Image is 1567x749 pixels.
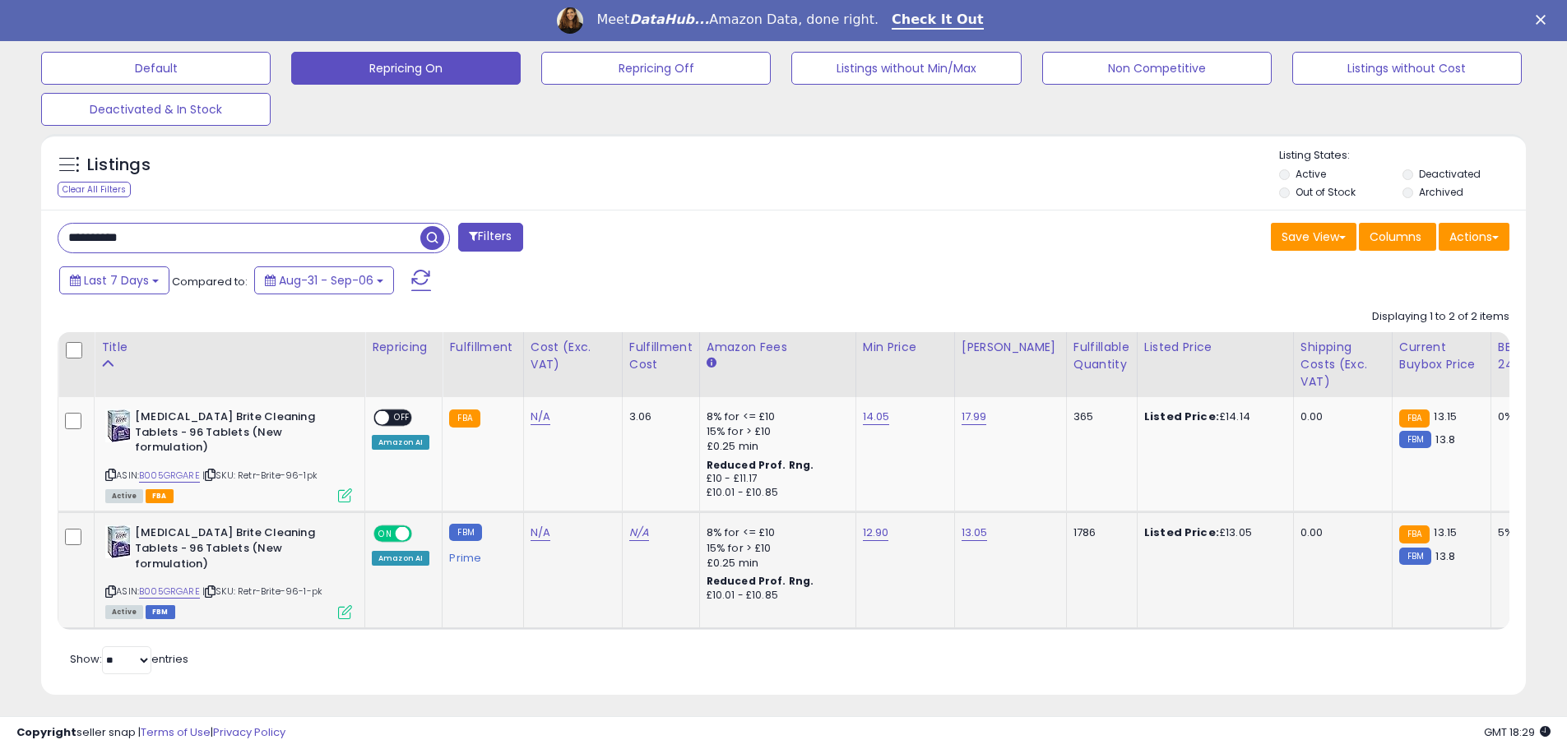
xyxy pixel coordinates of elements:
[1498,409,1552,424] div: 0%
[135,409,335,460] b: [MEDICAL_DATA] Brite Cleaning Tablets - 96 Tablets (New formulation)
[458,223,522,252] button: Filters
[1434,409,1457,424] span: 13.15
[863,409,890,425] a: 14.05
[1370,229,1421,245] span: Columns
[541,52,771,85] button: Repricing Off
[101,339,358,356] div: Title
[139,585,200,599] a: B005GRGARE
[707,458,814,472] b: Reduced Prof. Rng.
[41,52,271,85] button: Default
[1359,223,1436,251] button: Columns
[531,409,550,425] a: N/A
[531,525,550,541] a: N/A
[105,409,352,501] div: ASIN:
[707,339,849,356] div: Amazon Fees
[707,439,843,454] div: £0.25 min
[70,651,188,667] span: Show: entries
[1399,431,1431,448] small: FBM
[629,409,687,424] div: 3.06
[213,724,285,740] a: Privacy Policy
[531,339,615,373] div: Cost (Exc. VAT)
[1073,525,1124,540] div: 1786
[16,724,76,740] strong: Copyright
[139,469,200,483] a: B005GRGARE
[105,525,352,617] div: ASIN:
[1144,525,1219,540] b: Listed Price:
[1292,52,1522,85] button: Listings without Cost
[629,525,649,541] a: N/A
[557,7,583,34] img: Profile image for Georgie
[1279,148,1526,164] p: Listing States:
[707,409,843,424] div: 8% for <= £10
[146,605,175,619] span: FBM
[962,409,987,425] a: 17.99
[1435,432,1455,447] span: 13.8
[707,525,843,540] div: 8% for <= £10
[962,525,988,541] a: 13.05
[707,589,843,603] div: £10.01 - £10.85
[1144,409,1281,424] div: £14.14
[279,272,373,289] span: Aug-31 - Sep-06
[791,52,1021,85] button: Listings without Min/Max
[863,525,889,541] a: 12.90
[1073,409,1124,424] div: 365
[202,469,318,482] span: | SKU: Retr-Brite-96-1pk
[1271,223,1356,251] button: Save View
[1419,185,1463,199] label: Archived
[1300,409,1379,424] div: 0.00
[707,472,843,486] div: £10 - £11.17
[389,411,415,425] span: OFF
[449,409,480,428] small: FBA
[105,489,143,503] span: All listings currently available for purchase on Amazon
[372,435,429,450] div: Amazon AI
[1296,185,1356,199] label: Out of Stock
[962,339,1059,356] div: [PERSON_NAME]
[1399,339,1484,373] div: Current Buybox Price
[254,266,394,294] button: Aug-31 - Sep-06
[1498,525,1552,540] div: 5%
[87,154,151,177] h5: Listings
[707,424,843,439] div: 15% for > £10
[105,605,143,619] span: All listings currently available for purchase on Amazon
[596,12,879,28] div: Meet Amazon Data, done right.
[863,339,948,356] div: Min Price
[291,52,521,85] button: Repricing On
[1144,409,1219,424] b: Listed Price:
[410,527,436,541] span: OFF
[629,12,709,27] i: DataHub...
[58,182,131,197] div: Clear All Filters
[707,574,814,588] b: Reduced Prof. Rng.
[1399,525,1430,543] small: FBA
[105,409,131,442] img: 51k8mEMy12L._SL40_.jpg
[1434,525,1457,540] span: 13.15
[1498,339,1558,373] div: BB Share 24h.
[372,551,429,566] div: Amazon AI
[105,525,131,558] img: 51k8mEMy12L._SL40_.jpg
[202,585,322,598] span: | SKU: Retr-Brite-96-1-pk
[707,486,843,500] div: £10.01 - £10.85
[629,339,693,373] div: Fulfillment Cost
[449,524,481,541] small: FBM
[1484,724,1551,740] span: 2025-09-14 18:29 GMT
[41,93,271,126] button: Deactivated & In Stock
[372,339,435,356] div: Repricing
[1073,339,1130,373] div: Fulfillable Quantity
[707,541,843,556] div: 15% for > £10
[1144,339,1287,356] div: Listed Price
[449,545,510,565] div: Prime
[135,525,335,576] b: [MEDICAL_DATA] Brite Cleaning Tablets - 96 Tablets (New formulation)
[707,556,843,571] div: £0.25 min
[1300,525,1379,540] div: 0.00
[16,725,285,741] div: seller snap | |
[1399,548,1431,565] small: FBM
[1399,409,1430,428] small: FBA
[84,272,149,289] span: Last 7 Days
[1435,548,1455,564] span: 13.8
[146,489,174,503] span: FBA
[449,339,516,356] div: Fulfillment
[1300,339,1385,391] div: Shipping Costs (Exc. VAT)
[1439,223,1509,251] button: Actions
[1419,167,1481,181] label: Deactivated
[141,724,211,740] a: Terms of Use
[1144,525,1281,540] div: £13.05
